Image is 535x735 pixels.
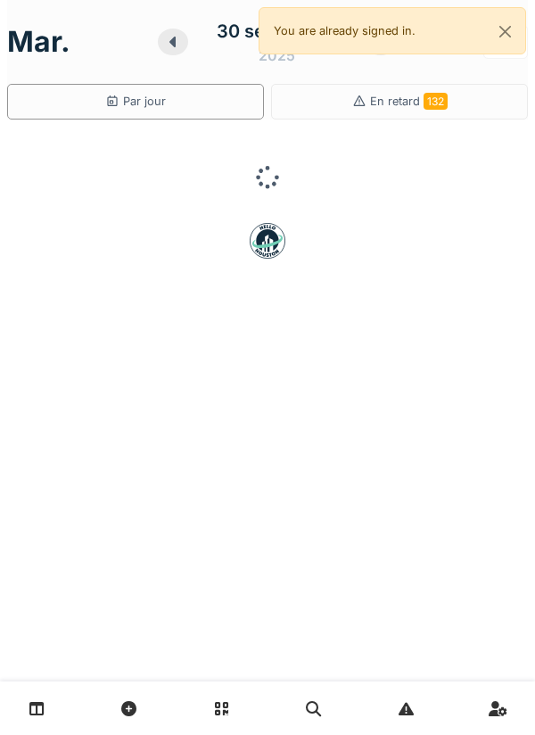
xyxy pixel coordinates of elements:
[424,93,448,110] span: 132
[485,8,525,55] button: Close
[370,95,448,108] span: En retard
[7,25,70,59] h1: mar.
[250,223,285,259] img: badge-BVDL4wpA.svg
[105,93,166,110] div: Par jour
[259,7,526,54] div: You are already signed in.
[259,45,295,66] div: 2025
[217,18,337,45] div: 30 septembre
